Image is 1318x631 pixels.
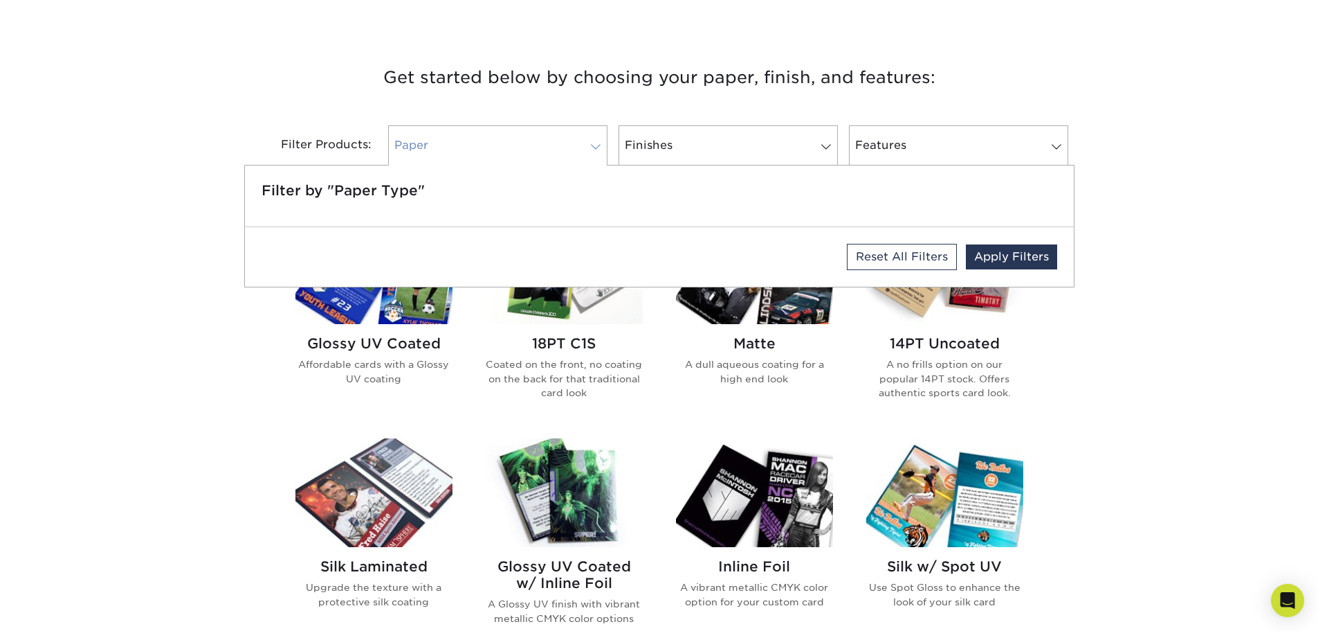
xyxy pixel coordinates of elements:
[676,215,833,422] a: Matte Trading Cards Matte A dull aqueous coating for a high end look
[847,244,957,270] a: Reset All Filters
[866,438,1023,547] img: Silk w/ Spot UV Trading Cards
[295,335,452,352] h2: Glossy UV Coated
[866,580,1023,609] p: Use Spot Gloss to enhance the look of your silk card
[676,335,833,352] h2: Matte
[486,357,643,400] p: Coated on the front, no coating on the back for that traditional card look
[486,438,643,547] img: Glossy UV Coated w/ Inline Foil Trading Cards
[966,245,1057,269] a: Apply Filters
[1271,584,1304,617] div: Open Intercom Messenger
[295,215,452,422] a: Glossy UV Coated Trading Cards Glossy UV Coated Affordable cards with a Glossy UV coating
[255,46,1064,109] h3: Get started below by choosing your paper, finish, and features:
[676,558,833,575] h2: Inline Foil
[486,215,643,422] a: 18PT C1S Trading Cards 18PT C1S Coated on the front, no coating on the back for that traditional ...
[244,125,383,166] div: Filter Products:
[866,357,1023,400] p: A no frills option on our popular 14PT stock. Offers authentic sports card look.
[486,597,643,625] p: A Glossy UV finish with vibrant metallic CMYK color options
[3,589,118,626] iframe: Google Customer Reviews
[866,335,1023,352] h2: 14PT Uncoated
[295,357,452,386] p: Affordable cards with a Glossy UV coating
[676,438,833,547] img: Inline Foil Trading Cards
[295,438,452,547] img: Silk Laminated Trading Cards
[388,125,607,166] a: Paper
[866,215,1023,422] a: 14PT Uncoated Trading Cards 14PT Uncoated A no frills option on our popular 14PT stock. Offers au...
[676,580,833,609] p: A vibrant metallic CMYK color option for your custom card
[262,182,1057,199] h5: Filter by "Paper Type"
[676,357,833,386] p: A dull aqueous coating for a high end look
[486,558,643,592] h2: Glossy UV Coated w/ Inline Foil
[486,335,643,352] h2: 18PT C1S
[866,558,1023,575] h2: Silk w/ Spot UV
[295,580,452,609] p: Upgrade the texture with a protective silk coating
[849,125,1068,166] a: Features
[295,558,452,575] h2: Silk Laminated
[619,125,838,166] a: Finishes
